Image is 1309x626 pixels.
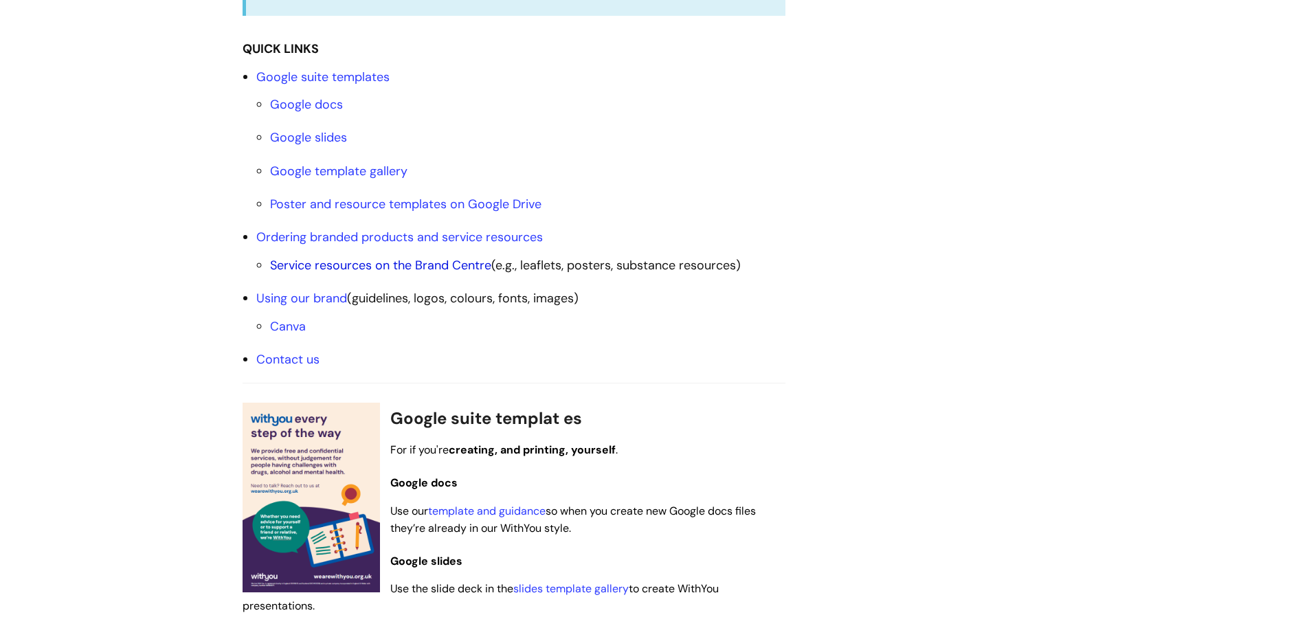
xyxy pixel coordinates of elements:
[243,403,380,592] img: A sample editable poster template
[390,554,462,568] span: Google slides
[390,476,458,490] span: Google docs
[390,504,756,535] span: Use our so when you create new Google docs files they’re already in our WithYou style.
[256,351,320,368] a: Contact us
[270,163,407,179] a: Google template gallery
[270,318,306,335] a: Canva
[270,257,491,273] a: Service resources on the Brand Centre
[256,290,347,306] a: Using our brand
[428,504,546,518] a: template and guidance
[256,229,543,245] a: Ordering branded products and service resources
[390,407,582,429] span: Google suite templat es
[513,581,629,596] a: slides template gallery
[270,254,785,276] li: (e.g., leaflets, posters, substance resources)
[270,196,541,212] a: Poster and resource templates on Google Drive
[256,69,390,85] a: Google suite templates
[256,287,785,337] li: (guidelines, logos, colours, fonts, images)
[270,96,343,113] a: Google docs
[390,443,618,457] span: For if you're .
[243,581,719,613] span: Use the slide deck in the to create WithYou presentations.
[243,41,319,57] strong: QUICK LINKS
[449,443,616,457] strong: creating, and printing, yourself
[270,129,347,146] a: Google slides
